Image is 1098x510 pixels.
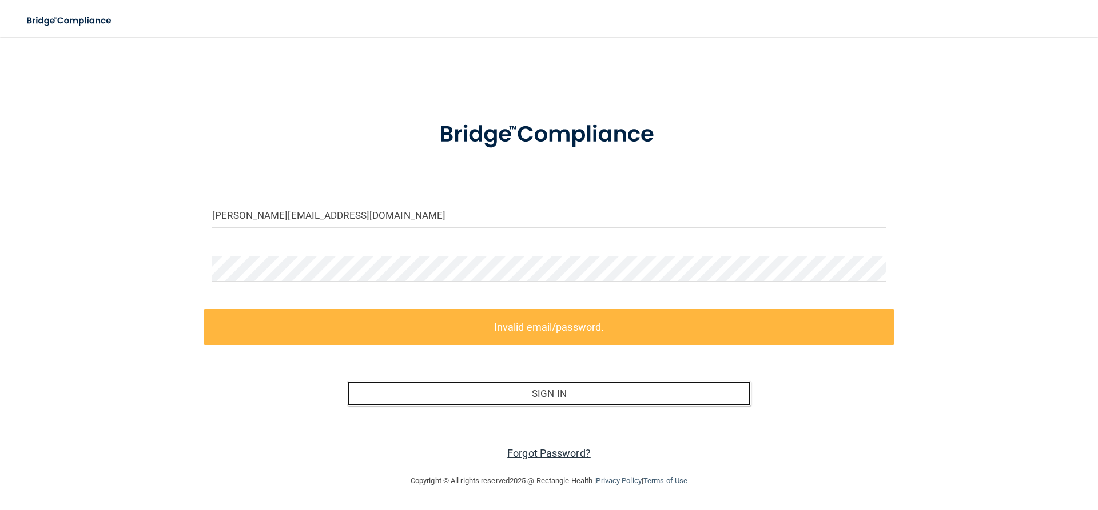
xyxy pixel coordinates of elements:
[416,105,682,164] img: bridge_compliance_login_screen.278c3ca4.svg
[643,476,687,485] a: Terms of Use
[347,381,751,406] button: Sign In
[596,476,641,485] a: Privacy Policy
[507,447,591,459] a: Forgot Password?
[17,9,122,33] img: bridge_compliance_login_screen.278c3ca4.svg
[204,309,894,345] label: Invalid email/password.
[212,202,886,228] input: Email
[340,463,758,499] div: Copyright © All rights reserved 2025 @ Rectangle Health | |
